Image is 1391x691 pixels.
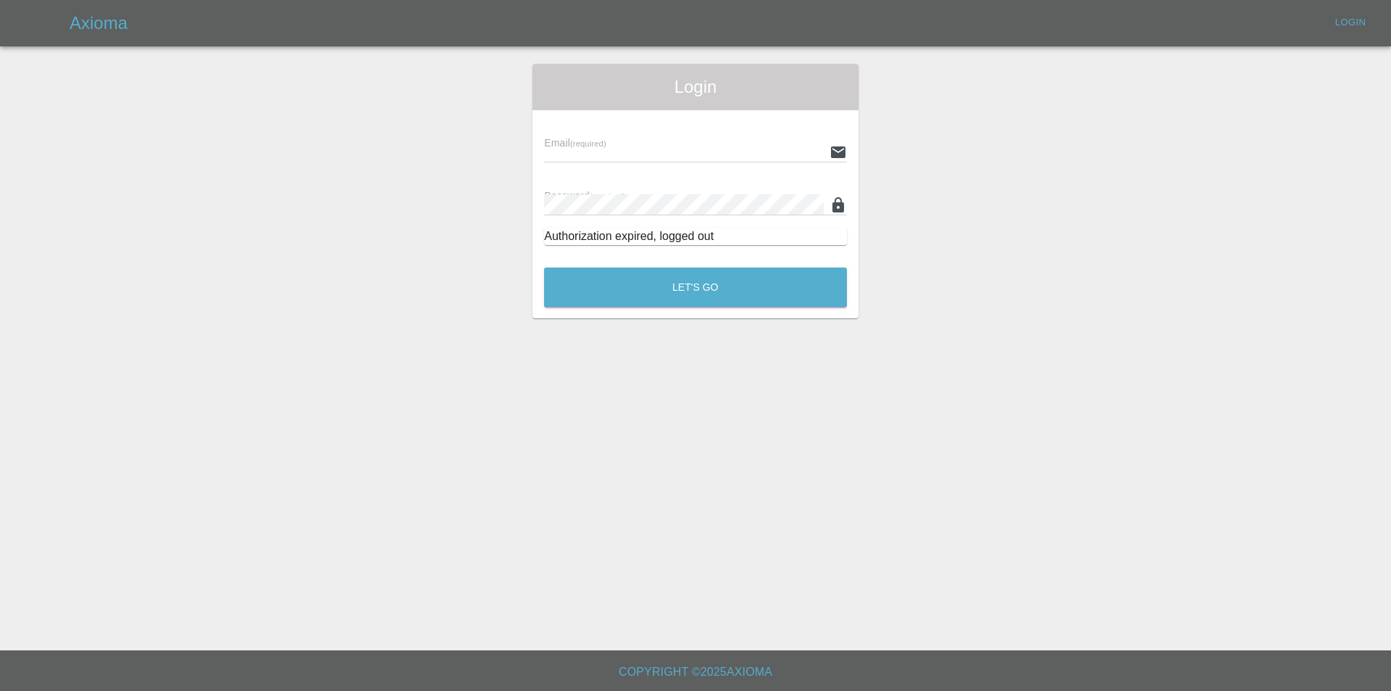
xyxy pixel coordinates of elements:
[544,137,606,149] span: Email
[590,192,626,201] small: (required)
[544,75,847,99] span: Login
[570,139,606,148] small: (required)
[12,662,1379,682] h6: Copyright © 2025 Axioma
[544,268,847,307] button: Let's Go
[544,228,847,245] div: Authorization expired, logged out
[544,190,625,202] span: Password
[1327,12,1374,34] a: Login
[70,12,128,35] h5: Axioma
